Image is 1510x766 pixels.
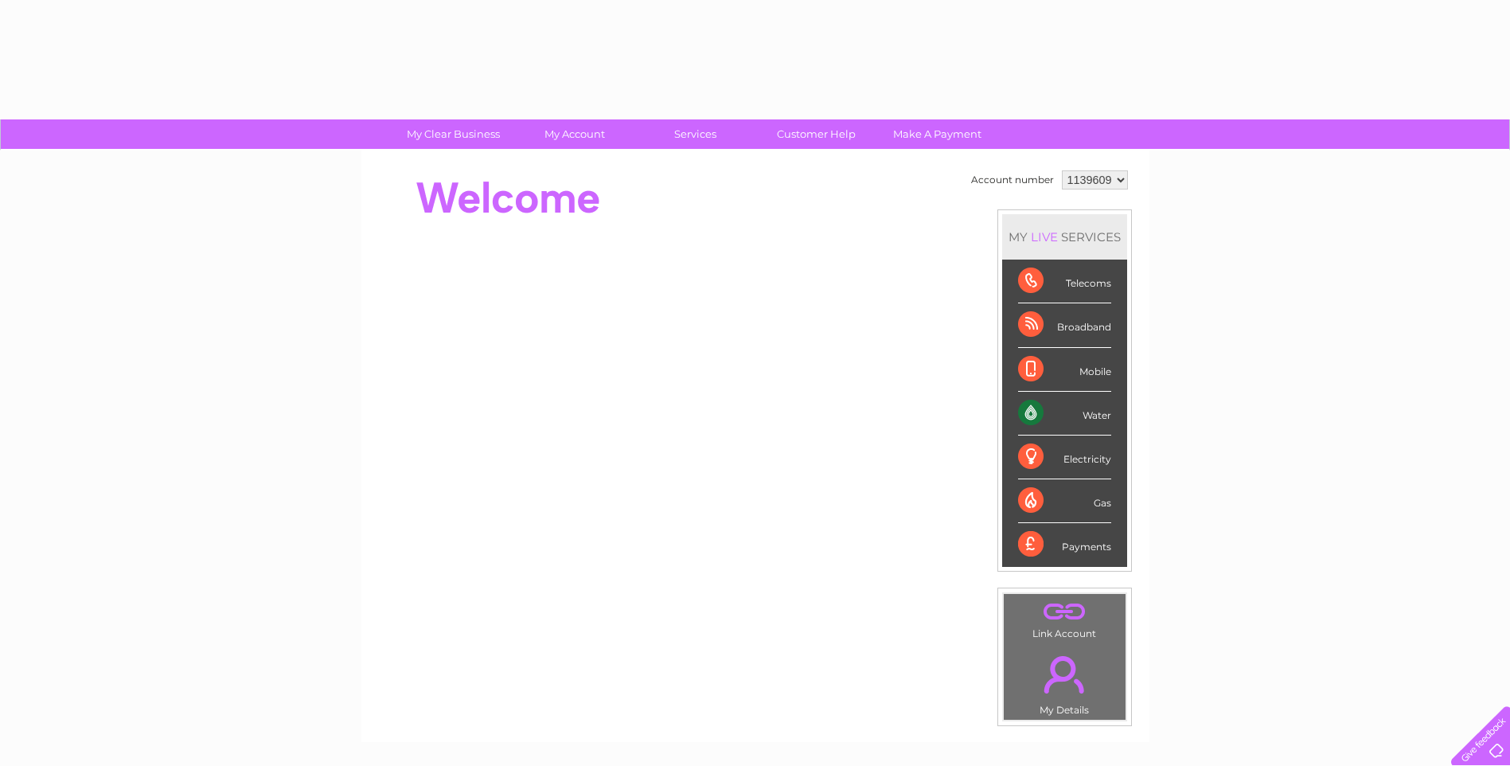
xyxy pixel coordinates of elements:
div: MY SERVICES [1002,214,1127,260]
div: Gas [1018,479,1111,523]
div: Mobile [1018,348,1111,392]
div: Broadband [1018,303,1111,347]
a: Services [630,119,761,149]
a: Make A Payment [872,119,1003,149]
a: . [1008,598,1122,626]
td: My Details [1003,643,1126,721]
a: My Clear Business [388,119,519,149]
div: Electricity [1018,436,1111,479]
div: Payments [1018,523,1111,566]
div: Water [1018,392,1111,436]
a: My Account [509,119,640,149]
a: . [1008,647,1122,702]
div: Telecoms [1018,260,1111,303]
td: Account number [967,166,1058,193]
div: LIVE [1028,229,1061,244]
td: Link Account [1003,593,1126,643]
a: Customer Help [751,119,882,149]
